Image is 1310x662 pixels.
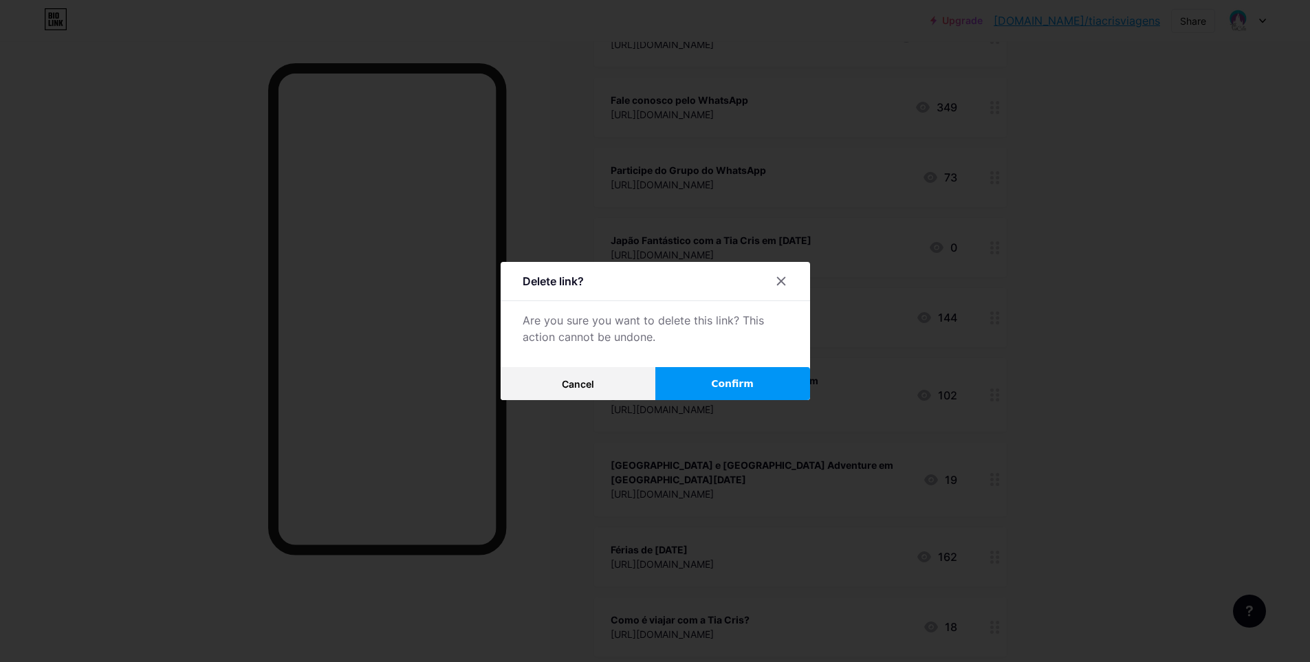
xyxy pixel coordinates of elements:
button: Cancel [501,367,655,400]
div: Delete link? [523,273,584,289]
div: Are you sure you want to delete this link? This action cannot be undone. [523,312,788,345]
span: Confirm [711,377,754,391]
span: Cancel [562,378,594,390]
button: Confirm [655,367,810,400]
